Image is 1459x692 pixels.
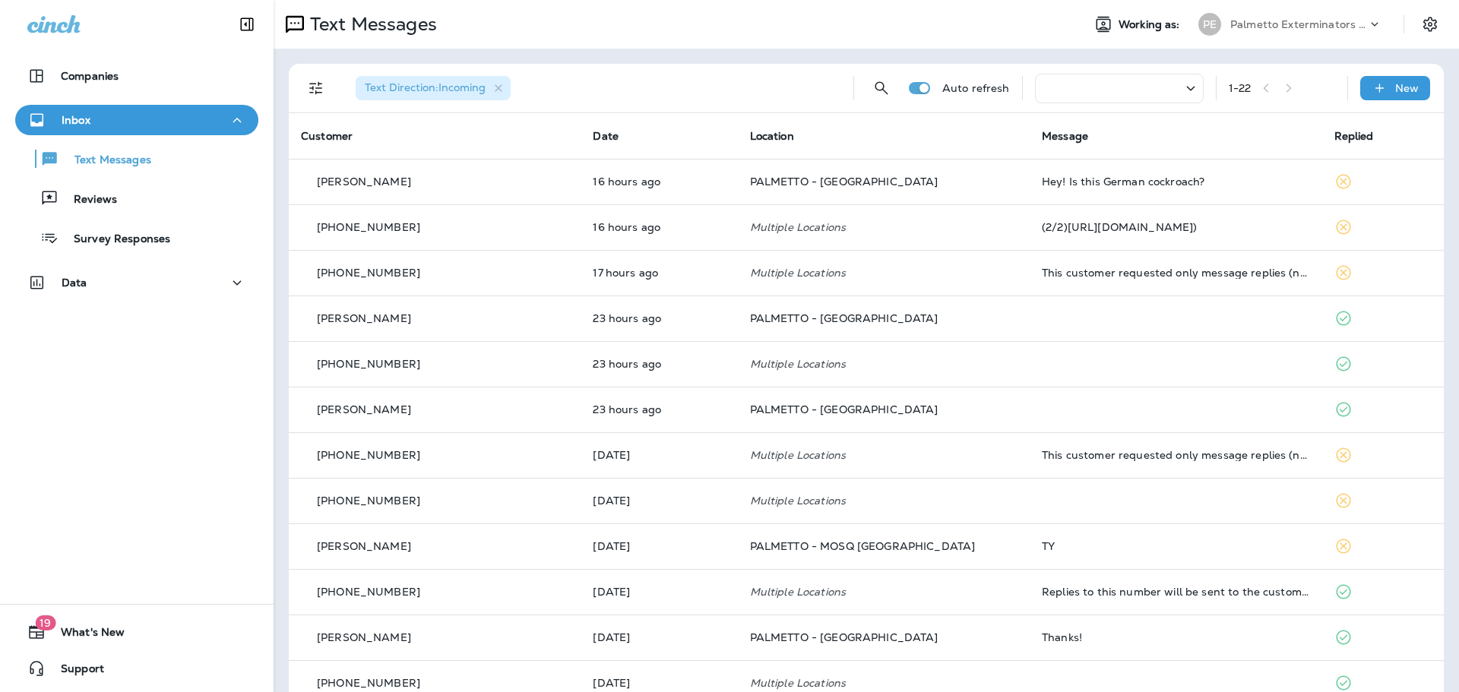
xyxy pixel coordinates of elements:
span: Text Direction : Incoming [365,81,486,94]
div: This customer requested only message replies (no calls). Reply here or respond via your LSA dashb... [1042,267,1309,279]
div: 1 - 22 [1229,82,1252,94]
p: [PHONE_NUMBER] [317,586,420,598]
div: This customer requested only message replies (no calls). Reply here or respond via your LSA dashb... [1042,449,1309,461]
p: Text Messages [304,13,437,36]
p: Sep 15, 2025 08:46 AM [593,312,725,324]
span: Replied [1334,129,1374,143]
p: Multiple Locations [750,677,1018,689]
p: Sep 11, 2025 02:55 PM [593,631,725,643]
p: Sep 12, 2025 11:25 AM [593,449,725,461]
p: [PHONE_NUMBER] [317,267,420,279]
div: (2/2)https://g.co/homeservices/avYkc) [1042,221,1309,233]
p: [PHONE_NUMBER] [317,495,420,507]
button: Collapse Sidebar [226,9,268,39]
span: PALMETTO - [GEOGRAPHIC_DATA] [750,403,938,416]
button: 19What's New [15,617,258,647]
p: Data [62,276,87,289]
span: Message [1042,129,1088,143]
div: Text Direction:Incoming [356,76,511,100]
p: Survey Responses [59,232,170,247]
div: Thanks! [1042,631,1309,643]
p: Multiple Locations [750,586,1018,598]
button: Filters [301,73,331,103]
button: Support [15,653,258,684]
p: Companies [61,70,119,82]
p: [PERSON_NAME] [317,175,411,188]
button: Data [15,267,258,298]
span: Location [750,129,794,143]
span: What's New [46,626,125,644]
p: [PERSON_NAME] [317,403,411,416]
div: Hey! Is this German cockroach? [1042,175,1309,188]
button: Settings [1416,11,1444,38]
button: Reviews [15,182,258,214]
p: Sep 12, 2025 09:31 AM [593,495,725,507]
p: Sep 15, 2025 08:39 AM [593,358,725,370]
p: Sep 15, 2025 03:53 PM [593,175,725,188]
p: Reviews [59,193,117,207]
p: [PERSON_NAME] [317,540,411,552]
button: Companies [15,61,258,91]
p: Multiple Locations [750,449,1018,461]
button: Survey Responses [15,222,258,254]
span: PALMETTO - MOSQ [GEOGRAPHIC_DATA] [750,539,976,553]
button: Inbox [15,105,258,135]
span: PALMETTO - [GEOGRAPHIC_DATA] [750,175,938,188]
div: Replies to this number will be sent to the customer. You can also choose to call the customer thr... [1042,586,1309,598]
p: [PHONE_NUMBER] [317,358,420,370]
span: Support [46,662,104,681]
span: Date [593,129,619,143]
button: Text Messages [15,143,258,175]
span: Customer [301,129,353,143]
p: Multiple Locations [750,221,1018,233]
span: PALMETTO - [GEOGRAPHIC_DATA] [750,630,938,644]
p: Sep 12, 2025 08:34 AM [593,540,725,552]
p: Multiple Locations [750,267,1018,279]
span: PALMETTO - [GEOGRAPHIC_DATA] [750,311,938,325]
p: Multiple Locations [750,495,1018,507]
p: Sep 15, 2025 03:32 PM [593,221,725,233]
p: [PERSON_NAME] [317,631,411,643]
span: 19 [35,615,55,630]
p: [PERSON_NAME] [317,312,411,324]
p: [PHONE_NUMBER] [317,677,420,689]
p: [PHONE_NUMBER] [317,221,420,233]
div: PE [1198,13,1221,36]
p: Auto refresh [942,82,1010,94]
p: Sep 11, 2025 12:22 PM [593,677,725,689]
button: Search Messages [866,73,897,103]
p: Multiple Locations [750,358,1018,370]
p: [PHONE_NUMBER] [317,449,420,461]
p: Sep 15, 2025 08:24 AM [593,403,725,416]
p: Text Messages [59,153,151,168]
p: Sep 15, 2025 02:01 PM [593,267,725,279]
p: New [1395,82,1419,94]
span: Working as: [1119,18,1183,31]
div: TY [1042,540,1309,552]
p: Sep 11, 2025 03:28 PM [593,586,725,598]
p: Inbox [62,114,90,126]
p: Palmetto Exterminators LLC [1230,18,1367,30]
